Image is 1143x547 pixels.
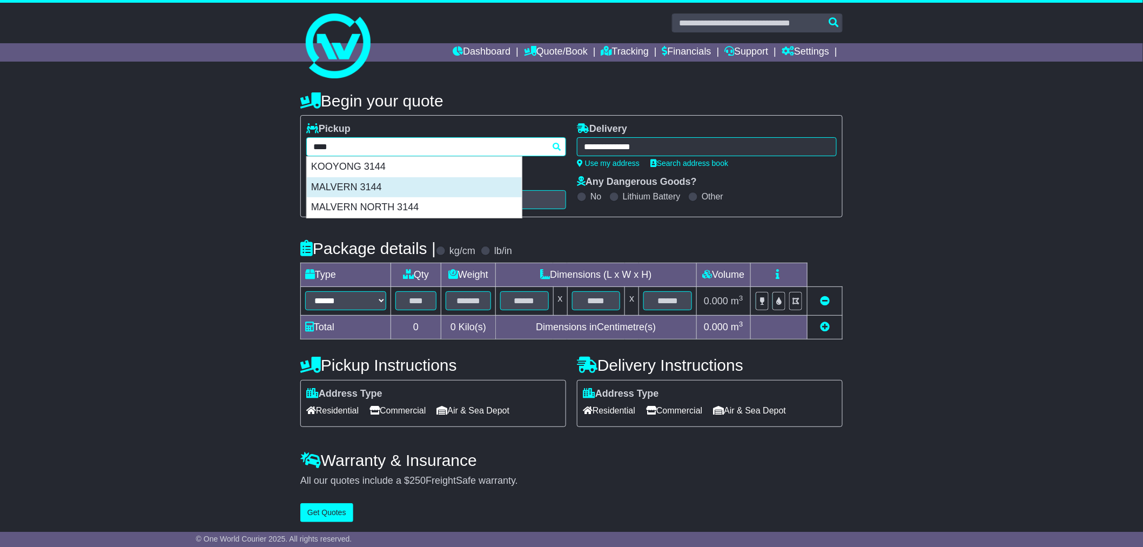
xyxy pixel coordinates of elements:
span: m [731,296,743,306]
td: Volume [696,263,750,287]
span: © One World Courier 2025. All rights reserved. [196,535,352,543]
h4: Begin your quote [300,92,843,110]
h4: Warranty & Insurance [300,451,843,469]
button: Get Quotes [300,503,353,522]
span: 0.000 [704,296,728,306]
span: 250 [409,475,426,486]
h4: Delivery Instructions [577,356,843,374]
a: Search address book [650,159,728,168]
h4: Pickup Instructions [300,356,566,374]
label: Lithium Battery [623,191,681,202]
td: Qty [391,263,441,287]
label: Pickup [306,123,351,135]
span: Residential [583,402,635,419]
label: Address Type [583,388,659,400]
sup: 3 [739,294,743,302]
label: kg/cm [449,245,475,257]
a: Dashboard [453,43,510,62]
a: Remove this item [820,296,830,306]
span: Air & Sea Depot [437,402,510,419]
span: Air & Sea Depot [714,402,786,419]
span: Commercial [369,402,426,419]
td: Type [301,263,391,287]
a: Use my address [577,159,640,168]
label: Any Dangerous Goods? [577,176,697,188]
a: Quote/Book [524,43,588,62]
a: Add new item [820,322,830,332]
h4: Package details | [300,239,436,257]
sup: 3 [739,320,743,328]
a: Settings [782,43,829,62]
a: Tracking [601,43,649,62]
span: m [731,322,743,332]
label: lb/in [494,245,512,257]
span: Commercial [646,402,702,419]
a: Support [725,43,769,62]
label: Delivery [577,123,627,135]
label: No [590,191,601,202]
label: Address Type [306,388,382,400]
div: MALVERN NORTH 3144 [307,197,522,218]
div: KOOYONG 3144 [307,157,522,177]
div: All our quotes include a $ FreightSafe warranty. [300,475,843,487]
td: Dimensions in Centimetre(s) [495,315,696,339]
td: x [553,287,567,315]
td: Total [301,315,391,339]
td: Dimensions (L x W x H) [495,263,696,287]
span: Residential [306,402,359,419]
td: 0 [391,315,441,339]
span: 0 [451,322,456,332]
td: x [625,287,639,315]
div: MALVERN 3144 [307,177,522,198]
td: Weight [441,263,496,287]
label: Other [702,191,723,202]
td: Kilo(s) [441,315,496,339]
span: 0.000 [704,322,728,332]
a: Financials [662,43,711,62]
